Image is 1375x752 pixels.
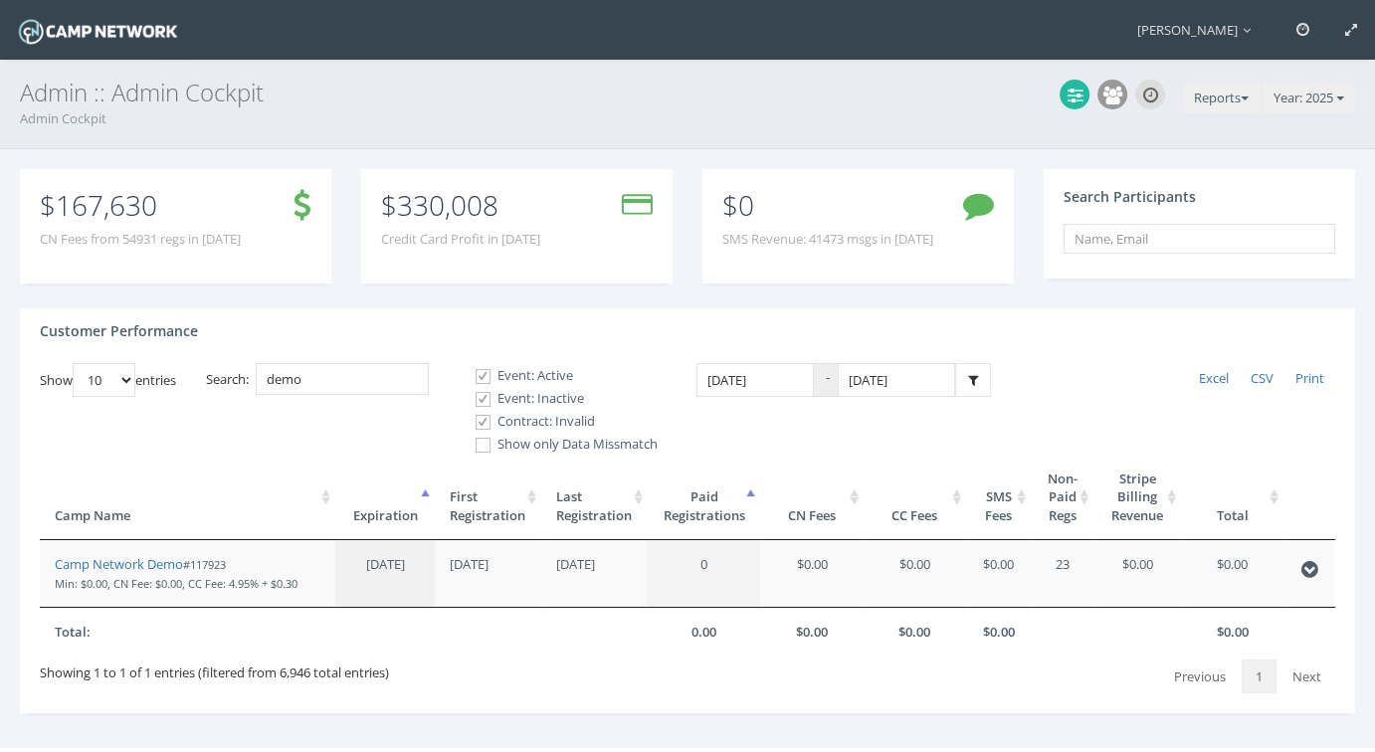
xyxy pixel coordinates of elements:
[966,607,1031,657] th: $0.00
[40,455,335,541] th: Camp Name: activate to sort column ascending
[1181,455,1283,541] th: Total: activate to sort column ascending
[1181,607,1283,657] th: $0.00
[1240,363,1284,395] a: CSV
[381,230,540,249] span: Credit Card Profit in [DATE]
[397,186,498,224] span: 330,008
[1278,659,1335,693] a: Next
[760,540,863,607] td: $0.00
[1093,540,1181,607] td: $0.00
[1263,83,1355,114] button: Year: 2025
[459,412,658,432] label: Contract: Invalid
[40,657,389,682] div: Showing 1 to 1 of 1 entries (filtered from 6,946 total entries)
[366,555,405,573] span: [DATE]
[1199,369,1229,387] span: Excel
[73,363,135,397] select: Showentries
[722,186,754,224] span: $0
[1274,89,1333,106] span: Year: 2025
[814,363,838,398] span: -
[335,455,435,541] th: Expiration: activate to sort column descending
[256,363,429,396] input: Search:
[1064,189,1196,204] h4: Search Participants
[1284,363,1335,395] a: Print
[541,540,648,607] td: [DATE]
[40,607,335,657] th: Total:
[1183,83,1260,114] button: Reports
[1137,21,1261,39] span: [PERSON_NAME]
[435,455,541,541] th: FirstRegistration: activate to sort column ascending
[1031,540,1093,607] td: 23
[1031,455,1093,541] th: Non-Paid Regs: activate to sort column ascending
[838,363,955,398] input: Date Range: To
[1251,369,1274,387] span: CSV
[1181,540,1283,607] td: $0.00
[40,230,241,249] span: CN Fees from 54931 regs in [DATE]
[40,363,176,397] label: Show entries
[55,557,297,591] small: #117923 Min: $0.00, CN Fee: $0.00, CC Fee: 4.95% + $0.30
[1093,455,1181,541] th: Stripe Billing Revenue: activate to sort column ascending
[1242,659,1277,693] a: 1
[864,607,966,657] th: $0.00
[40,194,241,216] p: $
[1160,659,1240,693] a: Previous
[435,540,541,607] td: [DATE]
[760,455,863,541] th: CN Fees: activate to sort column ascending
[1295,369,1324,387] span: Print
[966,540,1031,607] td: $0.00
[864,455,966,541] th: CC Fees: activate to sort column ascending
[864,540,966,607] td: $0.00
[459,366,658,386] label: Event: Active
[722,230,933,249] span: SMS Revenue: 41473 msgs in [DATE]
[20,109,106,127] a: Admin Cockpit
[541,455,648,541] th: LastRegistration: activate to sort column ascending
[966,455,1031,541] th: SMS Fees: activate to sort column ascending
[381,194,540,216] p: $
[459,435,658,455] label: Show only Data Missmatch
[696,363,814,398] input: Date Range: From
[206,363,429,396] label: Search:
[40,323,198,338] h4: Customer Performance
[648,540,760,607] td: 0
[20,80,1355,105] h3: Admin :: Admin Cockpit
[15,14,181,49] img: Camp Network
[1188,363,1240,395] a: Excel
[1064,224,1335,254] input: Name, Email
[648,455,760,541] th: PaidRegistrations: activate to sort column ascending
[459,389,658,409] label: Event: Inactive
[55,555,183,573] a: Camp Network Demo
[56,186,157,224] span: 167,630
[648,607,760,657] th: 0.00
[760,607,863,657] th: $0.00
